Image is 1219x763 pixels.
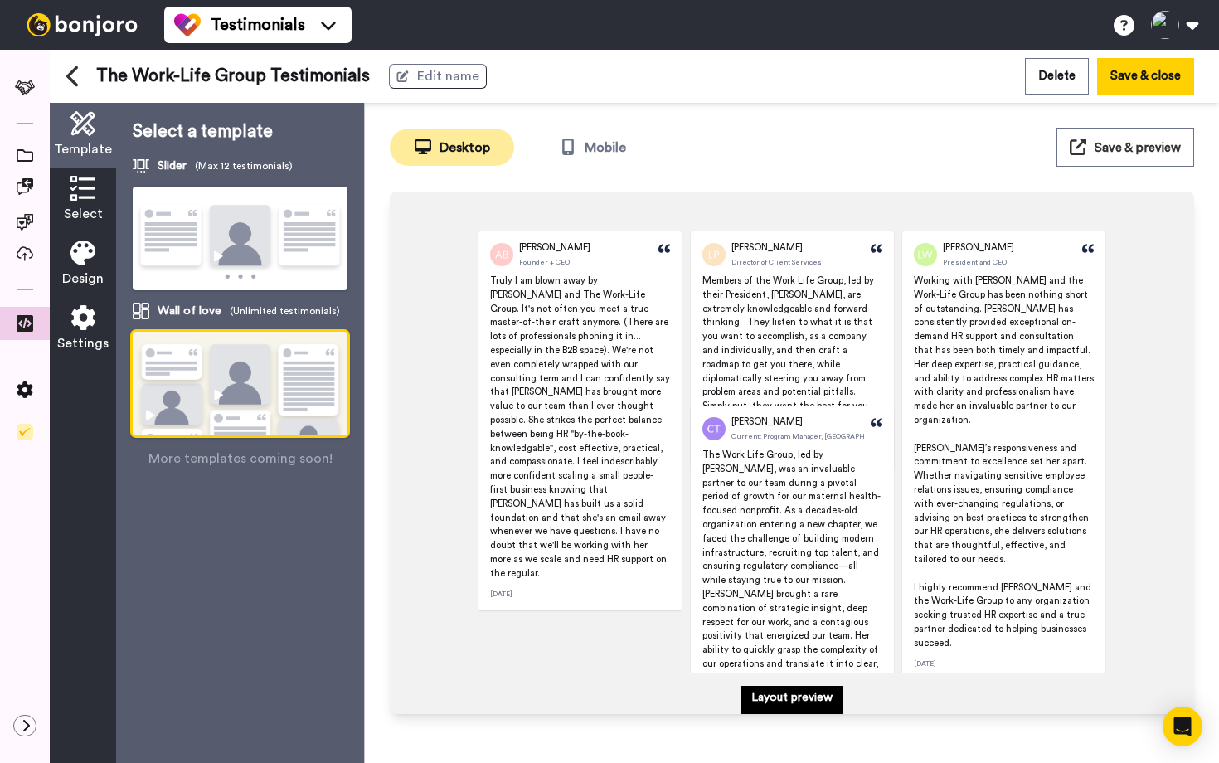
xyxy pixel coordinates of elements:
span: (Unlimited testimonials) [230,304,340,318]
span: Select [64,204,103,224]
button: Desktop [390,129,514,166]
span: Members of the Work Life Group, led by their President, [PERSON_NAME], are extremely knowledgeabl... [702,276,877,439]
button: Save & close [1097,58,1194,94]
span: Current: Program Manager, [GEOGRAPHIC_DATA] - Previously: Communication Manager Commonsense Child... [731,432,1115,441]
span: Wall of love [158,303,221,319]
span: The Work Life Group, led by [PERSON_NAME], was an invaluable partner to our team during a pivotal... [702,450,881,585]
span: [PERSON_NAME]’s responsiveness and commitment to excellence set her apart. Whether navigating sen... [914,444,1091,564]
button: Delete [1025,58,1089,94]
span: I highly recommend [PERSON_NAME] and the Work-Life Group to any organization seeking trusted HR e... [914,583,1094,648]
img: template-slider1.png [133,187,347,292]
span: More templates coming soon! [148,449,333,469]
span: Truly I am blown away by [PERSON_NAME] and The Work-Life Group. It's not often you meet a true ma... [490,276,673,578]
span: Working with [PERSON_NAME] and the Work-Life Group has been nothing short of outstanding. [PERSON... [914,276,1096,425]
span: [PERSON_NAME] [519,241,590,255]
p: Layout preview [751,689,833,706]
img: Profile Picture [702,243,726,266]
img: Profile Picture [702,417,726,440]
span: Settings [57,333,109,353]
img: Profile Picture [490,243,513,266]
span: [PERSON_NAME] [731,416,803,430]
span: Slider [158,158,187,174]
img: template-wol.png [133,332,347,479]
span: Edit name [417,66,479,86]
span: [PERSON_NAME] [943,241,1014,255]
img: Checklist.svg [17,424,33,440]
span: Design [62,269,104,289]
span: Testimonials [211,13,305,36]
span: [PERSON_NAME] [731,241,803,255]
span: Save & preview [1095,142,1181,154]
p: Select a template [133,119,347,144]
button: Edit name [389,64,487,89]
span: President and CEO [943,258,1007,267]
span: [DATE] [490,590,512,599]
button: Mobile [531,129,655,166]
img: Profile Picture [914,243,937,266]
span: Director of Client Services [731,258,822,267]
span: (Max 12 testimonials) [195,159,293,173]
img: tm-color.svg [174,12,201,38]
button: Save & preview [1056,128,1194,167]
span: [DATE] [914,659,936,668]
span: Template [54,139,112,159]
div: Open Intercom Messenger [1163,707,1202,746]
span: Founder + CEO [519,258,570,267]
span: The Work-Life Group Testimonials [96,64,370,89]
img: bj-logo-header-white.svg [20,13,144,36]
